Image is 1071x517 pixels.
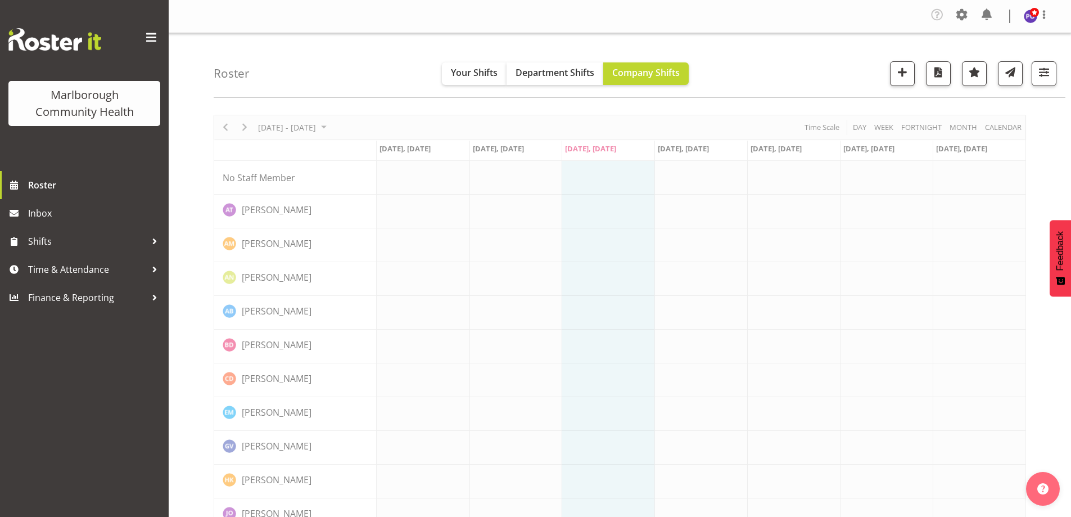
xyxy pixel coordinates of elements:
[926,61,951,86] button: Download a PDF of the roster according to the set date range.
[1050,220,1071,296] button: Feedback - Show survey
[612,66,680,79] span: Company Shifts
[28,205,163,222] span: Inbox
[8,28,101,51] img: Rosterit website logo
[962,61,987,86] button: Highlight an important date within the roster.
[890,61,915,86] button: Add a new shift
[28,233,146,250] span: Shifts
[28,261,146,278] span: Time & Attendance
[28,289,146,306] span: Finance & Reporting
[998,61,1023,86] button: Send a list of all shifts for the selected filtered period to all rostered employees.
[451,66,498,79] span: Your Shifts
[1024,10,1037,23] img: payroll-officer11877.jpg
[1055,231,1065,271] span: Feedback
[1037,483,1049,494] img: help-xxl-2.png
[603,62,689,85] button: Company Shifts
[20,87,149,120] div: Marlborough Community Health
[442,62,507,85] button: Your Shifts
[507,62,603,85] button: Department Shifts
[28,177,163,194] span: Roster
[516,66,594,79] span: Department Shifts
[1032,61,1056,86] button: Filter Shifts
[214,67,250,80] h4: Roster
